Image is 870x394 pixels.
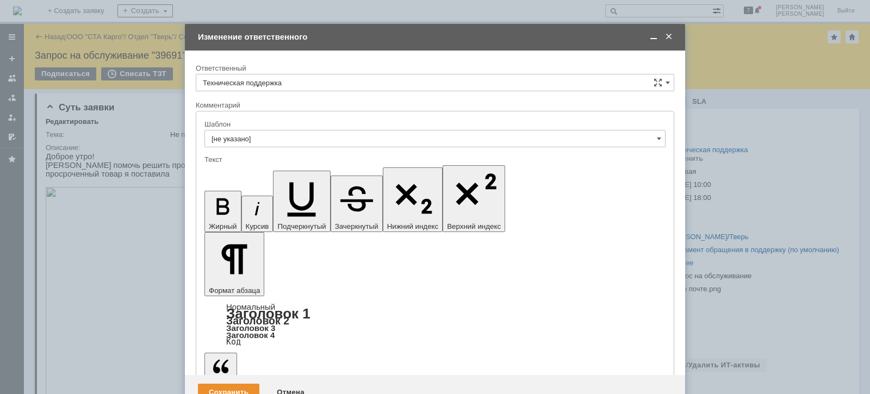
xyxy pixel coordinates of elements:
[387,222,439,230] span: Нижний индекс
[196,65,672,72] div: Ответственный
[648,32,659,42] span: Свернуть (Ctrl + M)
[241,196,274,232] button: Курсив
[226,305,310,322] a: Заголовок 1
[209,286,260,295] span: Формат абзаца
[654,78,662,87] span: Сложная форма
[196,101,674,111] div: Комментарий
[204,303,666,346] div: Формат абзаца
[204,232,264,296] button: Формат абзаца
[383,167,443,232] button: Нижний индекс
[273,171,330,232] button: Подчеркнутый
[443,165,505,232] button: Верхний индекс
[204,121,663,128] div: Шаблон
[226,330,275,340] a: Заголовок 4
[663,32,674,42] span: Закрыть
[226,315,289,327] a: Заголовок 2
[226,302,275,311] a: Нормальный
[246,222,269,230] span: Курсив
[331,176,383,232] button: Зачеркнутый
[204,156,663,163] div: Текст
[335,222,378,230] span: Зачеркнутый
[226,323,275,333] a: Заголовок 3
[198,32,674,42] div: Изменение ответственного
[209,222,237,230] span: Жирный
[277,222,326,230] span: Подчеркнутый
[226,337,241,347] a: Код
[204,191,241,232] button: Жирный
[204,353,237,390] button: Цитата
[447,222,501,230] span: Верхний индекс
